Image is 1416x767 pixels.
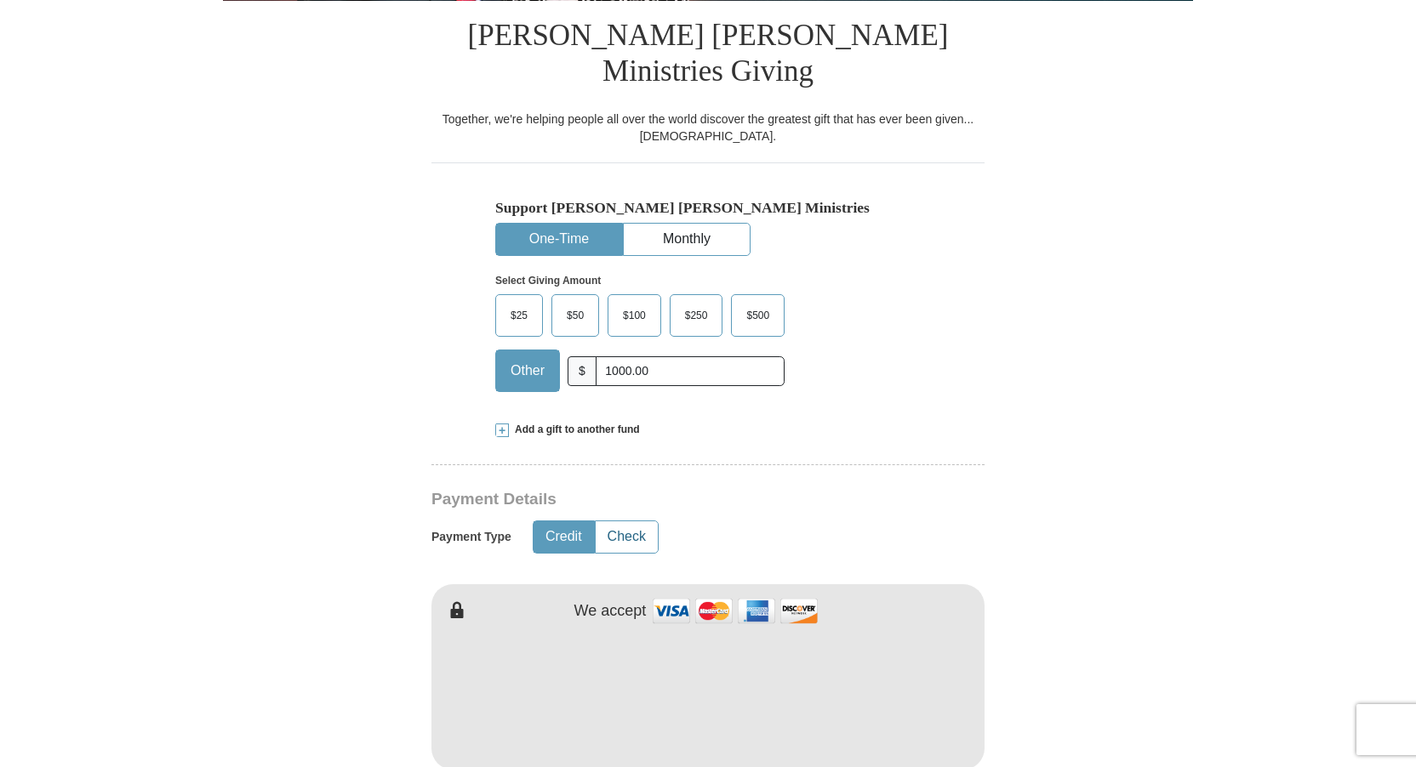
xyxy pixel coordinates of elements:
h3: Payment Details [431,490,865,509]
div: Together, we're helping people all over the world discover the greatest gift that has ever been g... [431,111,985,145]
strong: Select Giving Amount [495,275,601,287]
button: Credit [534,521,594,553]
span: $ [568,356,597,386]
span: $25 [502,303,536,328]
h5: Payment Type [431,530,511,544]
h1: [PERSON_NAME] [PERSON_NAME] Ministries Giving [431,1,985,111]
img: credit cards accepted [650,593,820,629]
span: Add a gift to another fund [509,423,640,437]
span: $250 [677,303,717,328]
input: Other Amount [596,356,785,386]
h5: Support [PERSON_NAME] [PERSON_NAME] Ministries [495,199,921,217]
h4: We accept [574,602,647,621]
span: $50 [558,303,592,328]
span: Other [502,358,553,383]
span: $100 [614,303,654,328]
button: One-Time [496,224,622,255]
button: Check [596,521,658,553]
button: Monthly [624,224,750,255]
span: $500 [738,303,778,328]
